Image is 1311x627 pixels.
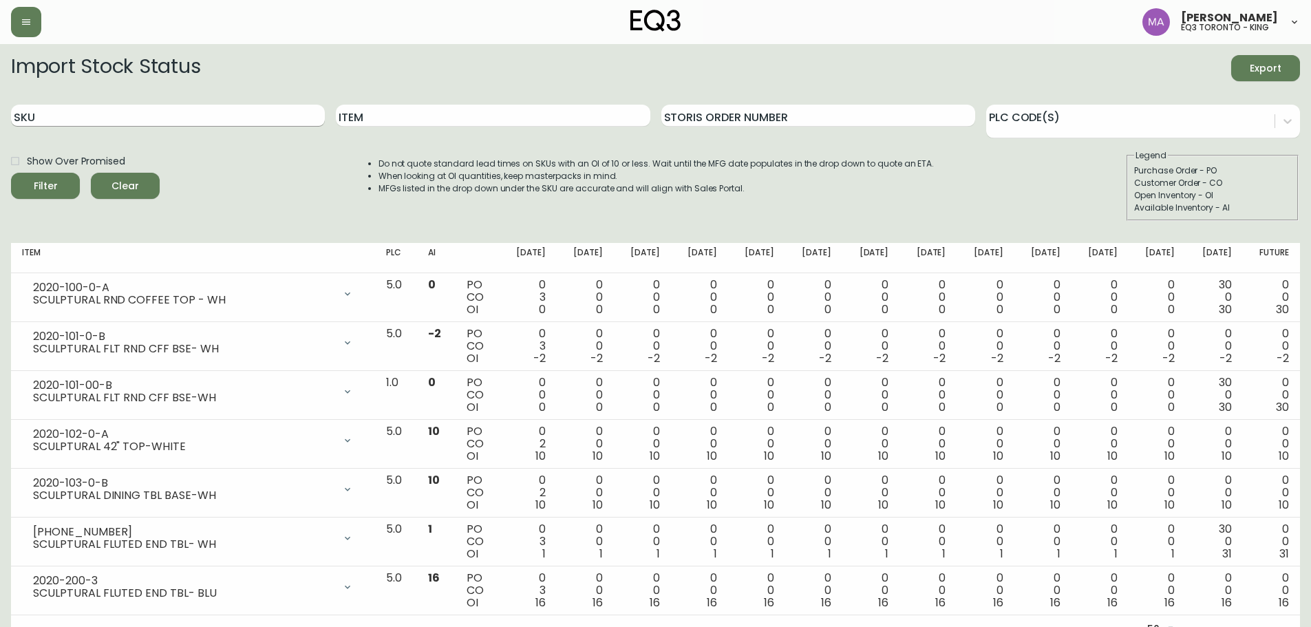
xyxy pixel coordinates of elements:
div: 0 0 [853,425,888,463]
span: 10 [650,448,660,464]
div: 2020-102-0-ASCULPTURAL 42" TOP-WHITE [22,425,364,456]
div: 0 0 [1254,474,1289,511]
div: 0 0 [739,279,774,316]
div: 0 0 [910,376,946,414]
div: 0 2 [511,425,546,463]
div: 0 0 [568,425,603,463]
div: 0 0 [796,474,831,511]
span: 10 [535,497,546,513]
th: [DATE] [957,243,1014,273]
div: 0 0 [1083,425,1118,463]
div: 0 0 [1254,376,1289,414]
div: [PHONE_NUMBER]SCULPTURAL FLUTED END TBL- WH [22,523,364,553]
span: 10 [1279,448,1289,464]
div: 0 0 [739,523,774,560]
span: 10 [1164,448,1175,464]
div: 0 0 [968,523,1003,560]
span: 0 [939,399,946,415]
span: 10 [764,497,774,513]
span: -2 [1048,350,1060,366]
span: 0 [1054,301,1060,317]
div: 0 0 [682,523,717,560]
span: -2 [705,350,717,366]
legend: Legend [1134,149,1168,162]
div: 0 0 [968,279,1003,316]
div: PO CO [467,328,488,365]
span: 10 [821,497,831,513]
div: SCULPTURAL RND COFFEE TOP - WH [33,294,334,306]
div: 0 0 [625,376,660,414]
div: 2020-200-3 [33,575,334,587]
span: OI [467,497,478,513]
span: Export [1242,60,1289,77]
div: 0 0 [796,328,831,365]
div: 0 0 [1197,474,1232,511]
div: 0 0 [739,425,774,463]
span: 16 [1164,595,1175,610]
div: 0 0 [625,328,660,365]
div: SCULPTURAL FLT RND CFF BSE- WH [33,343,334,355]
span: 10 [1107,448,1118,464]
div: 0 0 [853,328,888,365]
span: -2 [590,350,603,366]
span: 0 [767,399,774,415]
span: 10 [993,448,1003,464]
div: 0 0 [1140,523,1175,560]
span: 16 [650,595,660,610]
span: 10 [993,497,1003,513]
div: 2020-200-3SCULPTURAL FLUTED END TBL- BLU [22,572,364,602]
div: 0 0 [1140,425,1175,463]
div: 0 0 [1083,523,1118,560]
span: 30 [1219,399,1232,415]
div: 0 0 [1197,328,1232,365]
div: 0 0 [682,425,717,463]
span: OI [467,399,478,415]
div: 0 0 [1083,279,1118,316]
div: 0 0 [1140,474,1175,511]
div: 0 0 [1083,474,1118,511]
div: 0 0 [1025,328,1060,365]
th: [DATE] [1186,243,1243,273]
div: 0 0 [968,425,1003,463]
span: 0 [596,399,603,415]
div: 0 0 [910,425,946,463]
div: 0 0 [625,523,660,560]
div: 0 0 [739,328,774,365]
div: 0 0 [568,572,603,609]
span: 1 [1057,546,1060,562]
span: 0 [1111,399,1118,415]
th: [DATE] [899,243,957,273]
td: 5.0 [375,518,417,566]
div: PO CO [467,425,488,463]
span: OI [467,595,478,610]
div: 0 0 [796,572,831,609]
span: 0 [1168,399,1175,415]
div: 0 0 [625,279,660,316]
span: 0 [710,301,717,317]
div: 0 0 [910,523,946,560]
span: 16 [764,595,774,610]
div: 0 0 [968,376,1003,414]
button: Export [1231,55,1300,81]
div: 0 0 [796,376,831,414]
span: -2 [762,350,774,366]
span: 10 [1222,448,1232,464]
td: 5.0 [375,322,417,371]
span: -2 [933,350,946,366]
span: 16 [821,595,831,610]
span: OI [467,546,478,562]
li: MFGs listed in the drop down under the SKU are accurate and will align with Sales Portal. [379,182,935,195]
div: 0 0 [1140,572,1175,609]
div: PO CO [467,523,488,560]
span: 0 [710,399,717,415]
div: 0 0 [1254,328,1289,365]
div: 0 0 [1140,376,1175,414]
div: 0 0 [1254,425,1289,463]
div: 0 0 [682,328,717,365]
span: -2 [1219,350,1232,366]
div: 0 0 [1254,523,1289,560]
div: SCULPTURAL FLUTED END TBL- BLU [33,587,334,599]
span: OI [467,448,478,464]
div: 2020-102-0-A [33,428,334,440]
span: -2 [648,350,660,366]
